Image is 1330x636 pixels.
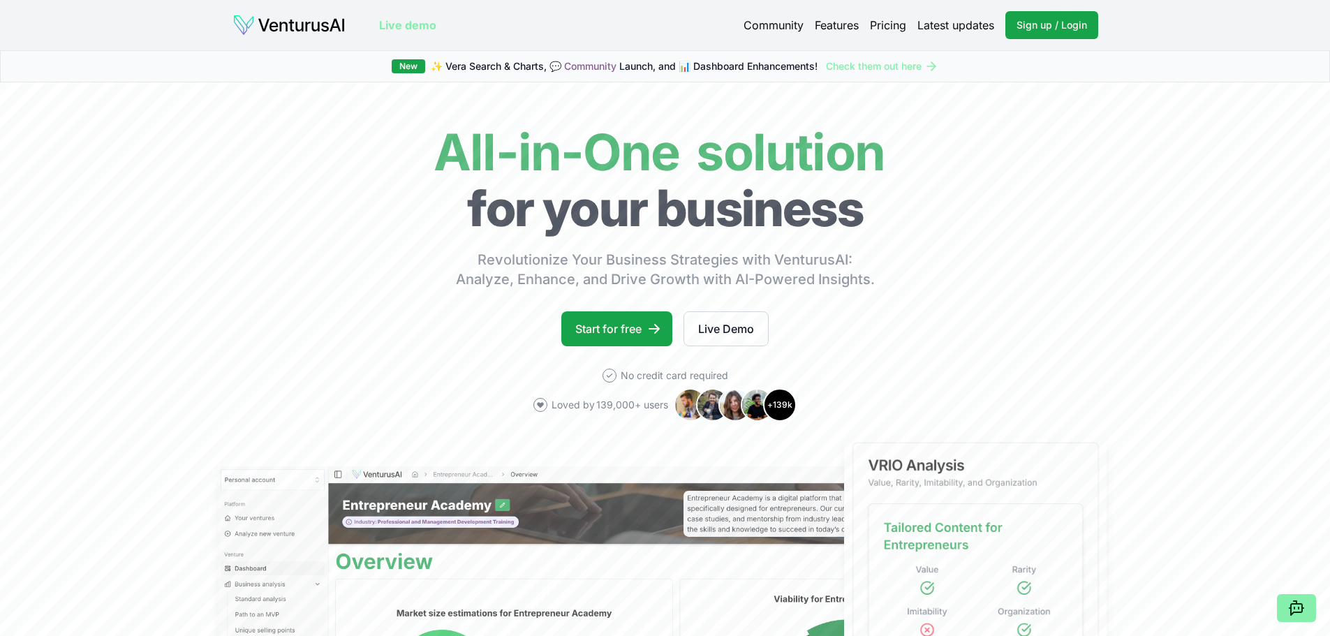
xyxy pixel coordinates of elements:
[1017,18,1087,32] span: Sign up / Login
[392,59,425,73] div: New
[431,59,818,73] span: ✨ Vera Search & Charts, 💬 Launch, and 📊 Dashboard Enhancements!
[870,17,906,34] a: Pricing
[564,60,616,72] a: Community
[815,17,859,34] a: Features
[684,311,769,346] a: Live Demo
[561,311,672,346] a: Start for free
[826,59,938,73] a: Check them out here
[741,388,774,422] img: Avatar 4
[674,388,707,422] img: Avatar 1
[379,17,436,34] a: Live demo
[744,17,804,34] a: Community
[232,14,346,36] img: logo
[696,388,730,422] img: Avatar 2
[917,17,994,34] a: Latest updates
[1005,11,1098,39] a: Sign up / Login
[718,388,752,422] img: Avatar 3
